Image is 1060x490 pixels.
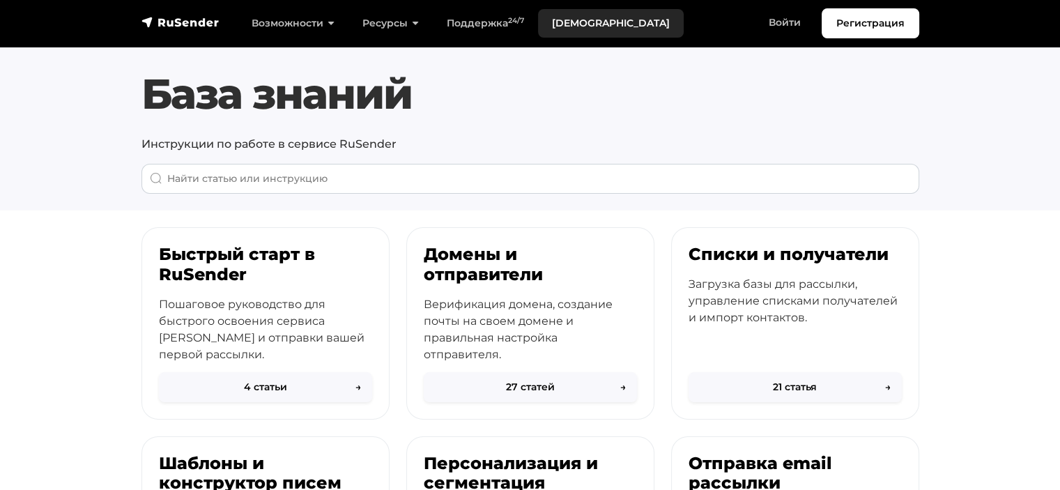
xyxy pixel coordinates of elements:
[424,245,637,285] h3: Домены и отправители
[141,164,919,194] input: When autocomplete results are available use up and down arrows to review and enter to go to the d...
[424,296,637,363] p: Верификация домена, создание почты на своем домене и правильная настройка отправителя.
[141,15,220,29] img: RuSender
[755,8,815,37] a: Войти
[141,69,919,119] h1: База знаний
[348,9,433,38] a: Ресурсы
[689,245,902,265] h3: Списки и получатели
[424,372,637,402] button: 27 статей→
[238,9,348,38] a: Возможности
[141,136,919,153] p: Инструкции по работе в сервисе RuSender
[433,9,538,38] a: Поддержка24/7
[671,227,919,420] a: Списки и получатели Загрузка базы для рассылки, управление списками получателей и импорт контакто...
[159,296,372,363] p: Пошаговое руководство для быстрого освоения сервиса [PERSON_NAME] и отправки вашей первой рассылки.
[508,16,524,25] sup: 24/7
[355,380,361,395] span: →
[159,245,372,285] h3: Быстрый старт в RuSender
[689,372,902,402] button: 21 статья→
[141,227,390,420] a: Быстрый старт в RuSender Пошаговое руководство для быстрого освоения сервиса [PERSON_NAME] и отпр...
[689,276,902,326] p: Загрузка базы для рассылки, управление списками получателей и импорт контактов.
[150,172,162,185] img: Поиск
[159,372,372,402] button: 4 статьи→
[620,380,626,395] span: →
[822,8,919,38] a: Регистрация
[406,227,654,420] a: Домены и отправители Верификация домена, создание почты на своем домене и правильная настройка от...
[538,9,684,38] a: [DEMOGRAPHIC_DATA]
[885,380,891,395] span: →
